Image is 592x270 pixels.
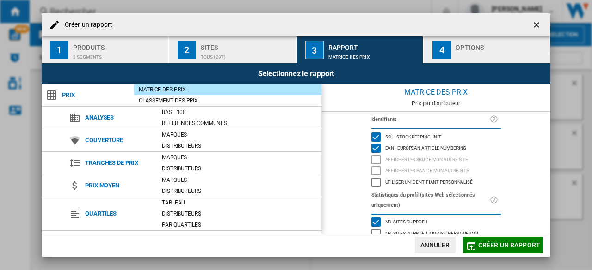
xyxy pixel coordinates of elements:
[157,153,321,162] div: Marques
[73,40,164,50] div: Produits
[201,40,292,50] div: Sites
[50,41,68,59] div: 1
[80,156,157,169] span: Tranches de prix
[415,237,456,253] button: Annuler
[385,178,473,185] span: Utiliser un identifiant personnalisé
[157,119,321,128] div: Références communes
[385,229,478,236] span: Nb. sites du profil moins chers que moi
[371,165,501,177] md-checkbox: Afficher les EAN de mon autre site
[321,100,550,107] div: Prix par distributeur
[371,190,490,210] label: Statistiques du profil (sites Web sélectionnés uniquement)
[328,50,419,60] div: Matrice des prix
[157,164,321,173] div: Distributeurs
[73,50,164,60] div: 3 segments
[60,20,113,30] h4: Créer un rapport
[371,114,490,125] label: Identifiants
[371,131,501,143] md-checkbox: SKU - Stock Keeping Unit
[371,143,501,154] md-checkbox: EAN - European Article Numbering
[385,167,469,173] span: Afficher les EAN de mon autre site
[371,176,501,188] md-checkbox: Utiliser un identifiant personnalisé
[42,63,550,84] div: Selectionnez le rapport
[157,209,321,218] div: Distributeurs
[80,179,157,192] span: Prix moyen
[371,154,501,165] md-checkbox: Afficher les SKU de mon autre site
[385,133,442,139] span: SKU - Stock Keeping Unit
[478,241,540,249] span: Créer un rapport
[42,36,169,63] button: 1 Produits 3 segments
[157,186,321,196] div: Distributeurs
[432,41,451,59] div: 4
[424,36,550,63] button: 4 Options
[385,218,428,224] span: Nb. sites du profil
[328,40,419,50] div: Rapport
[385,144,467,150] span: EAN - European Article Numbering
[80,207,157,220] span: Quartiles
[80,111,157,124] span: Analyses
[463,237,543,253] button: Créer un rapport
[157,108,321,117] div: Base 100
[157,220,321,229] div: Par quartiles
[201,50,292,60] div: TOUS (297)
[305,41,324,59] div: 3
[385,156,469,162] span: Afficher les SKU de mon autre site
[134,85,321,94] div: Matrice des prix
[371,228,501,239] md-checkbox: Nb. sites du profil moins chers que moi
[178,41,196,59] div: 2
[297,36,424,63] button: 3 Rapport Matrice des prix
[157,232,321,241] div: Tableau des prix des produits
[157,175,321,185] div: Marques
[532,20,543,31] ng-md-icon: getI18NText('BUTTONS.CLOSE_DIALOG')
[371,216,501,228] md-checkbox: Nb. sites du profil
[57,89,134,102] span: Prix
[134,96,321,105] div: Classement des prix
[80,134,157,147] span: Couverture
[169,36,296,63] button: 2 Sites TOUS (297)
[321,84,550,100] div: Matrice des prix
[157,198,321,207] div: Tableau
[157,141,321,150] div: Distributeurs
[157,130,321,139] div: Marques
[528,16,547,34] button: getI18NText('BUTTONS.CLOSE_DIALOG')
[456,40,547,50] div: Options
